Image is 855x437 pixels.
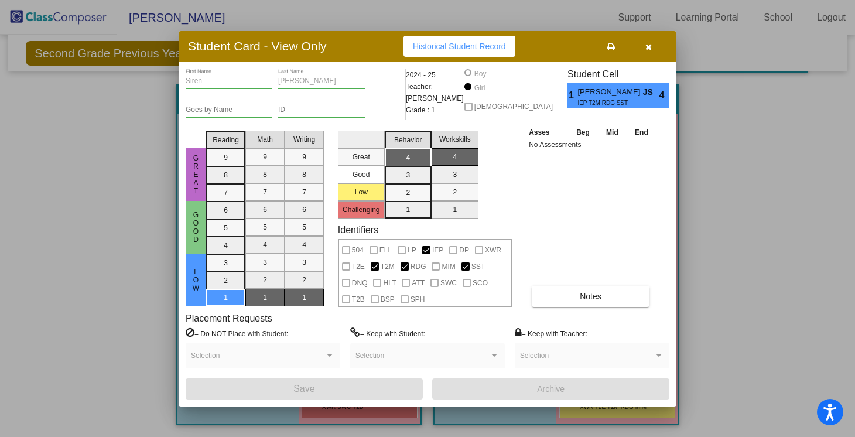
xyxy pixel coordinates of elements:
[577,98,634,107] span: IEP T2M RDG SST
[381,292,395,306] span: BSP
[643,86,659,98] span: JS
[293,384,314,394] span: Save
[432,243,443,257] span: IEP
[440,276,457,290] span: SWC
[567,88,577,103] span: 1
[526,139,656,151] td: No Assessments
[474,69,487,79] div: Boy
[403,36,515,57] button: Historical Student Record
[412,276,425,290] span: ATT
[598,126,626,139] th: Mid
[537,384,565,394] span: Archive
[432,378,669,400] button: Archive
[379,243,392,257] span: ELL
[568,126,598,139] th: Beg
[188,39,327,53] h3: Student Card - View Only
[383,276,396,290] span: HLT
[186,106,272,114] input: goes by name
[515,327,587,339] label: = Keep with Teacher:
[532,286,649,307] button: Notes
[191,211,201,244] span: Good
[411,260,426,274] span: RDG
[381,260,395,274] span: T2M
[411,292,425,306] span: SPH
[186,327,288,339] label: = Do NOT Place with Student:
[474,100,553,114] span: [DEMOGRAPHIC_DATA]
[186,313,272,324] label: Placement Requests
[471,260,485,274] span: SST
[408,243,416,257] span: LP
[352,243,364,257] span: 504
[186,378,423,400] button: Save
[406,81,464,104] span: Teacher: [PERSON_NAME]
[577,86,642,98] span: [PERSON_NAME]
[567,69,669,80] h3: Student Cell
[352,276,368,290] span: DNQ
[191,154,201,195] span: Great
[350,327,425,339] label: = Keep with Student:
[442,260,455,274] span: MIM
[191,268,201,292] span: Low
[473,276,488,290] span: SCO
[580,292,601,301] span: Notes
[352,292,365,306] span: T2B
[406,69,436,81] span: 2024 - 25
[338,224,378,235] label: Identifiers
[352,260,365,274] span: T2E
[474,83,485,93] div: Girl
[627,126,657,139] th: End
[659,88,669,103] span: 4
[459,243,469,257] span: DP
[526,126,568,139] th: Asses
[406,104,435,116] span: Grade : 1
[485,243,501,257] span: XWR
[413,42,506,51] span: Historical Student Record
